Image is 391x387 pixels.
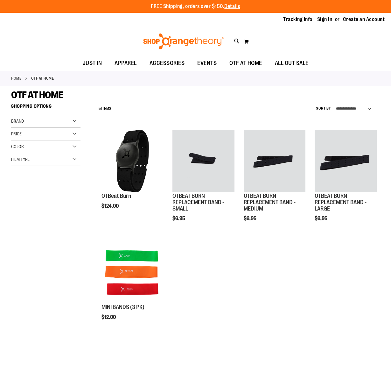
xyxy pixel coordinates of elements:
img: Main view of OTBeat Burn 6.0-C [101,130,164,192]
div: product [311,127,380,238]
label: Sort By [316,106,331,111]
img: OTBEAT BURN REPLACEMENT BAND - LARGE [315,130,377,192]
a: MINI BANDS (3 PK) [101,241,164,304]
strong: Shopping Options [11,101,80,115]
a: OTBEAT BURN REPLACEMENT BAND - SMALL [172,130,234,193]
img: OTBEAT BURN REPLACEMENT BAND - SMALL [172,130,234,192]
a: OTBEAT BURN REPLACEMENT BAND - SMALL [172,193,224,212]
div: product [241,127,309,238]
span: $6.95 [244,216,257,221]
a: MINI BANDS (3 PK) [101,304,144,310]
a: Create an Account [343,16,385,23]
span: JUST IN [83,56,102,70]
span: ALL OUT SALE [275,56,309,70]
h2: Items [99,104,112,114]
a: OTBEAT BURN REPLACEMENT BAND - LARGE [315,193,367,212]
a: Details [224,4,240,9]
img: OTBEAT BURN REPLACEMENT BAND - MEDIUM [244,130,306,192]
a: Tracking Info [283,16,312,23]
span: ACCESSORIES [150,56,185,70]
a: OTBeat Burn [101,193,131,199]
span: $124.00 [101,203,120,209]
a: Home [11,75,21,81]
a: OTBEAT BURN REPLACEMENT BAND - MEDIUM [244,130,306,193]
span: Brand [11,118,24,124]
strong: OTF AT HOME [31,75,54,81]
a: OTBEAT BURN REPLACEMENT BAND - MEDIUM [244,193,296,212]
span: Color [11,144,24,149]
span: OTF AT HOME [229,56,262,70]
span: OTF AT HOME [11,90,63,100]
p: FREE Shipping, orders over $150. [151,3,240,10]
div: product [98,238,167,336]
span: 5 [99,106,101,111]
span: EVENTS [197,56,217,70]
span: $12.00 [101,314,117,320]
a: OTBEAT BURN REPLACEMENT BAND - LARGE [315,130,377,193]
span: Price [11,131,22,136]
img: MINI BANDS (3 PK) [101,241,164,303]
div: product [98,127,167,225]
span: $6.95 [172,216,186,221]
div: product [169,127,238,238]
span: $6.95 [315,216,328,221]
span: APPAREL [115,56,137,70]
span: Item Type [11,157,30,162]
a: Sign In [317,16,332,23]
a: Main view of OTBeat Burn 6.0-C [101,130,164,193]
img: Shop Orangetheory [142,33,225,49]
